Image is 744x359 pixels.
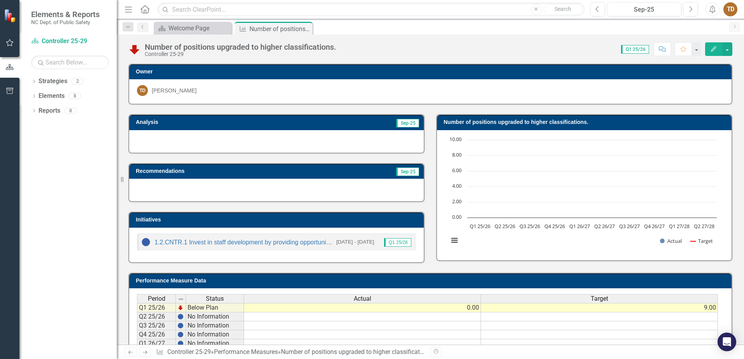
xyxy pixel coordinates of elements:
text: Q4 25/26 [544,223,565,230]
span: Target [591,295,608,302]
div: TD [137,85,148,96]
text: 0.00 [452,213,461,220]
a: Elements [39,92,65,101]
button: TD [723,2,737,16]
text: Q2 26/27 [594,223,615,230]
h3: Number of positions upgraded to higher classifications. [444,119,728,125]
img: 8DAGhfEEPCf229AAAAAElFTkSuQmCC [178,296,184,302]
span: Status [206,295,224,302]
button: Search [544,4,583,15]
img: Below Plan [128,43,141,56]
div: 8 [68,93,81,99]
button: Sep-25 [607,2,681,16]
img: BgCOk07PiH71IgAAAABJRU5ErkJggg== [177,331,184,338]
text: 8.00 [452,151,461,158]
img: TnMDeAgwAPMxUmUi88jYAAAAAElFTkSuQmCC [177,305,184,311]
text: 4.00 [452,182,461,189]
span: Q1 25/26 [384,238,411,247]
h3: Owner [136,69,728,75]
a: Reports [39,106,60,115]
span: Search [554,6,571,12]
div: Number of positions upgraded to higher classifications. [145,43,336,51]
div: Chart. Highcharts interactive chart. [445,136,724,253]
div: Number of positions upgraded to higher classifications. [249,24,311,34]
small: [DATE] - [DATE] [336,238,374,246]
td: Q1 25/26 [137,303,176,312]
span: Actual [354,295,371,302]
input: Search Below... [31,56,109,69]
img: No Information [141,237,151,247]
td: Q3 25/26 [137,321,176,330]
text: Q2 27/28 [694,223,714,230]
small: NC Dept. of Public Safety [31,19,100,25]
button: View chart menu, Chart [449,235,460,246]
h3: Initiatives [136,217,420,223]
td: Q2 25/26 [137,312,176,321]
td: 0.00 [244,303,481,312]
a: Controller 25-29 [31,37,109,46]
div: Sep-25 [610,5,679,14]
div: Controller 25-29 [145,51,336,57]
div: 2 [71,78,84,85]
span: Q1 25/26 [621,45,649,54]
div: » » [156,348,425,357]
a: Welcome Page [156,23,230,33]
td: Q1 26/27 [137,339,176,348]
span: Period [148,295,165,302]
div: [PERSON_NAME] [152,87,197,94]
a: Performance Measures [214,348,278,356]
td: No Information [186,312,244,321]
a: Strategies [39,77,67,86]
text: Q1 25/26 [470,223,490,230]
h3: Analysis [136,119,274,125]
img: BgCOk07PiH71IgAAAABJRU5ErkJggg== [177,314,184,320]
td: Below Plan [186,303,244,312]
td: No Information [186,321,244,330]
a: Controller 25-29 [167,348,211,356]
div: 8 [64,107,77,114]
div: Welcome Page [168,23,230,33]
span: Elements & Reports [31,10,100,19]
td: 9.00 [481,303,718,312]
img: BgCOk07PiH71IgAAAABJRU5ErkJggg== [177,340,184,347]
svg: Interactive chart [445,136,721,253]
text: 10.00 [449,136,461,143]
span: Sep-25 [396,119,419,127]
button: Show Target [690,237,713,244]
h3: Performance Measure Data [136,278,728,284]
g: Target, series 2 of 2. Line with 10 data points. [479,146,482,149]
div: Open Intercom Messenger [718,333,736,351]
text: 6.00 [452,167,461,174]
img: BgCOk07PiH71IgAAAABJRU5ErkJggg== [177,322,184,329]
text: 2.00 [452,198,461,205]
td: No Information [186,330,244,339]
td: No Information [186,339,244,348]
h3: Recommendations [136,168,327,174]
td: Q4 25/26 [137,330,176,339]
text: Q2 25/26 [495,223,515,230]
text: Q3 25/26 [519,223,540,230]
img: ClearPoint Strategy [4,9,18,23]
button: Show Actual [660,237,682,244]
div: Number of positions upgraded to higher classifications. [281,348,433,356]
text: Q4 26/27 [644,223,665,230]
a: 1.2.CNTR.1 Invest in staff development by providing opportunities for career growth. [154,239,386,246]
span: Sep-25 [396,167,419,176]
text: Q1 26/27 [569,223,590,230]
text: Q1 27/28 [669,223,690,230]
text: Q3 26/27 [619,223,640,230]
input: Search ClearPoint... [158,3,584,16]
